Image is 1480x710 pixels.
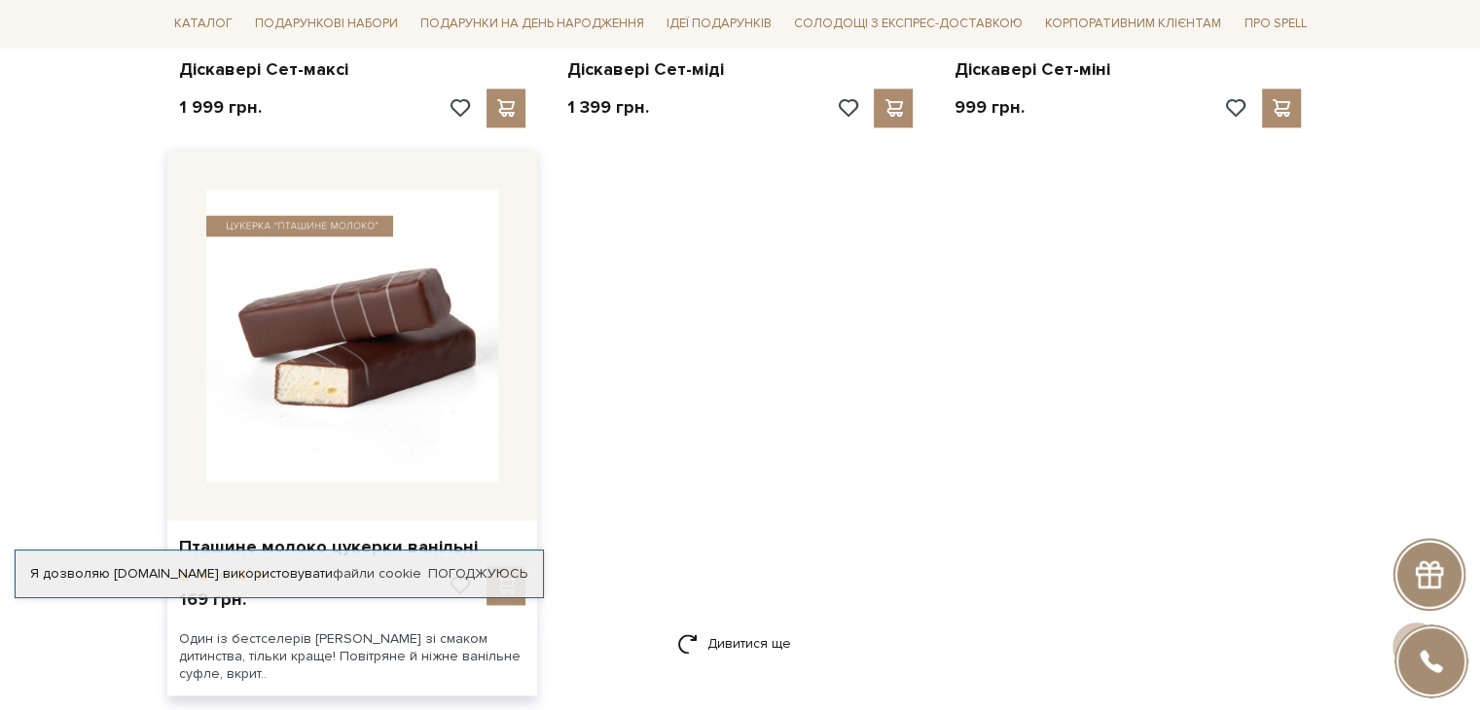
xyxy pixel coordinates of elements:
div: Я дозволяю [DOMAIN_NAME] використовувати [16,565,543,583]
a: Діскавері Сет-максі [179,58,525,81]
p: 169 грн. [179,588,268,611]
span: Подарунки на День народження [413,10,652,40]
a: файли cookie [333,565,421,582]
p: 1 399 грн. [566,96,648,119]
a: Погоджуюсь [428,565,527,583]
span: Про Spell [1236,10,1314,40]
span: Каталог [166,10,240,40]
a: Корпоративним клієнтам [1037,8,1229,41]
p: 999 грн. [955,96,1025,119]
p: 1 999 грн. [179,96,262,119]
a: Діскавері Сет-міні [955,58,1301,81]
div: Один із бестселерів [PERSON_NAME] зі смаком дитинства, тільки краще! Повітряне й ніжне ванільне с... [167,619,537,695]
span: Ідеї подарунків [659,10,779,40]
a: Дивитися ще [677,626,804,660]
span: Подарункові набори [247,10,406,40]
img: Пташине молоко цукерки ванільні [206,190,498,481]
a: Пташине молоко цукерки ванільні [179,536,525,558]
a: Солодощі з експрес-доставкою [786,8,1030,41]
a: Діскавері Сет-міді [566,58,913,81]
